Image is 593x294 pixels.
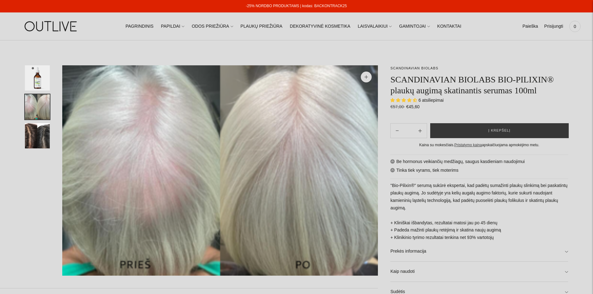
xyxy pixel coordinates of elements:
a: GAMINTOJAI [399,20,430,33]
button: Translation missing: en.general.accessibility.image_thumbail [25,94,50,119]
a: PAPILDAI [161,20,184,33]
a: Paieška [522,20,538,33]
button: Translation missing: en.general.accessibility.image_thumbail [25,65,50,91]
a: PLAUKŲ PRIEŽIŪRA [241,20,283,33]
a: ODOS PRIEŽIŪRA [192,20,233,33]
s: €57,00 [390,104,405,109]
span: 4.67 stars [390,98,418,103]
button: Į krepšelį [430,123,569,138]
a: KONTAKTAI [437,20,461,33]
span: 6 atsiliepimai [418,98,444,103]
h1: SCANDINAVIAN BIOLABS BIO-PILIXIN® plaukų augimą skatinantis serumas 100ml [390,74,568,96]
div: Kaina su mokesčiais. apskaičiuojama apmokėjimo metu. [390,142,568,148]
a: DEKORATYVINĖ KOSMETIKA [290,20,350,33]
span: €45,60 [406,104,420,109]
a: LAISVALAIKIUI [358,20,392,33]
a: Prekės informacija [390,241,568,261]
button: Add product quantity [391,123,404,138]
span: 0 [571,22,579,31]
span: Į krepšelį [488,128,511,134]
a: Kaip naudoti [390,262,568,282]
a: 0 [569,20,581,33]
img: OUTLIVE [12,16,90,37]
button: Translation missing: en.general.accessibility.image_thumbail [25,123,50,148]
a: Pristatymo kaina [454,143,482,147]
input: Product quantity [404,126,413,135]
a: PAGRINDINIS [125,20,153,33]
img: SCANDINAVIAN BIOLABS BIO-PILIXIN® plaukų augimą skatinantis serumas 100ml [62,65,378,276]
button: Subtract product quantity [413,123,427,138]
a: Prisijungti [544,20,563,33]
a: -25% NORDBO PRODUKTAMS | kodas: BACKONTRACK25 [246,4,347,8]
a: SCANDINAVIAN BIOLABS [390,66,438,70]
